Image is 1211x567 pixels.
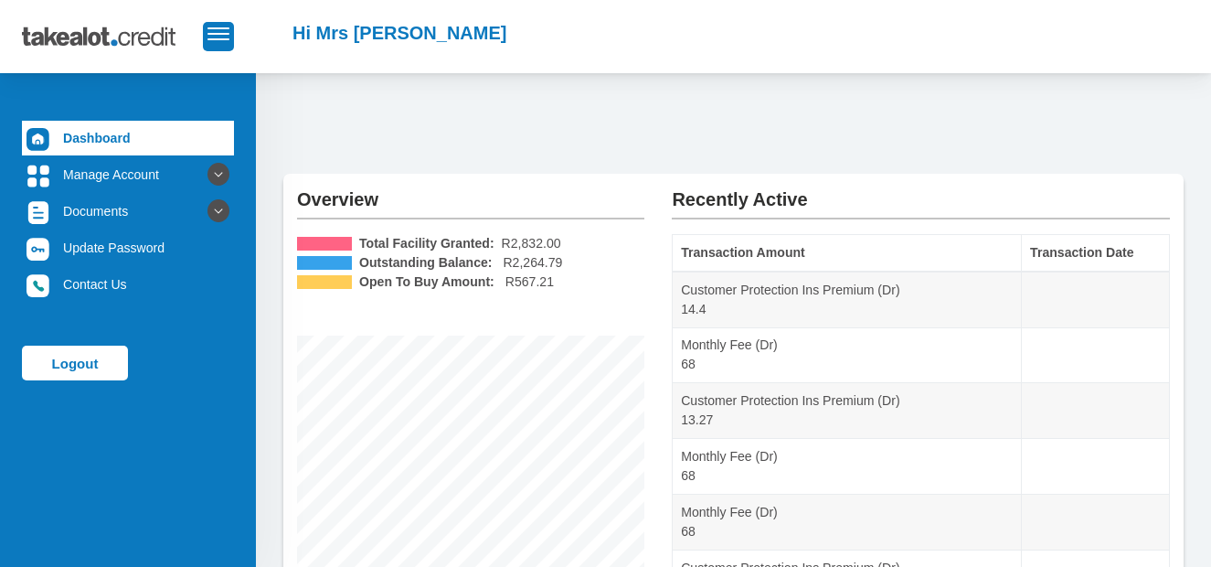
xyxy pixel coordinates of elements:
[673,327,1022,383] td: Monthly Fee (Dr) 68
[673,383,1022,439] td: Customer Protection Ins Premium (Dr) 13.27
[359,253,493,273] b: Outstanding Balance:
[359,234,494,253] b: Total Facility Granted:
[672,174,1170,210] h2: Recently Active
[673,494,1022,550] td: Monthly Fee (Dr) 68
[673,235,1022,272] th: Transaction Amount
[22,121,234,155] a: Dashboard
[673,272,1022,327] td: Customer Protection Ins Premium (Dr) 14.4
[22,14,203,59] img: takealot_credit_logo.svg
[22,157,234,192] a: Manage Account
[22,194,234,229] a: Documents
[297,174,644,210] h2: Overview
[359,273,494,292] b: Open To Buy Amount:
[22,346,128,380] a: Logout
[505,273,554,292] span: R567.21
[22,230,234,265] a: Update Password
[502,234,561,253] span: R2,832.00
[292,22,506,44] h2: Hi Mrs [PERSON_NAME]
[1022,235,1170,272] th: Transaction Date
[503,253,562,273] span: R2,264.79
[22,267,234,302] a: Contact Us
[673,439,1022,495] td: Monthly Fee (Dr) 68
